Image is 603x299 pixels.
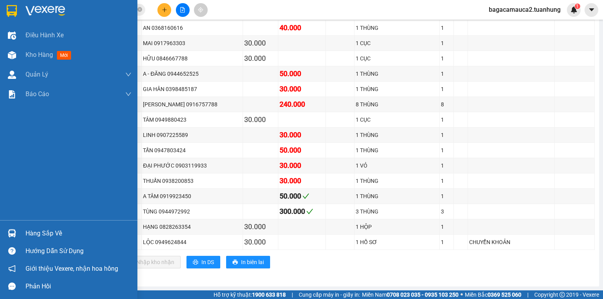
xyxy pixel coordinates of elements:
[26,51,53,58] span: Kho hàng
[162,7,167,13] span: plus
[292,290,293,299] span: |
[214,290,286,299] span: Hỗ trợ kỹ thuật:
[356,222,438,231] div: 1 HỘP
[45,29,51,35] span: phone
[194,3,208,17] button: aim
[362,290,459,299] span: Miền Nam
[143,115,241,124] div: TÂM 0949880423
[441,115,452,124] div: 1
[356,131,438,139] div: 1 THÙNG
[8,71,16,79] img: warehouse-icon
[7,5,17,17] img: logo-vxr
[8,247,16,255] span: question-circle
[356,192,438,201] div: 1 THÙNG
[387,292,459,298] strong: 0708 023 035 - 0935 103 250
[26,30,64,40] span: Điều hành xe
[8,31,16,40] img: warehouse-icon
[193,259,198,266] span: printer
[26,281,132,292] div: Phản hồi
[585,3,598,17] button: caret-down
[157,3,171,17] button: plus
[4,27,150,37] li: 02839.63.63.63
[8,90,16,98] img: solution-icon
[198,7,203,13] span: aim
[570,6,577,13] img: icon-new-feature
[244,38,277,49] div: 30.000
[460,293,463,296] span: ⚪️
[280,129,324,140] div: 30.000
[137,6,142,14] span: close-circle
[244,53,277,64] div: 30.000
[527,290,528,299] span: |
[252,292,286,298] strong: 1900 633 818
[241,258,264,266] span: In biên lai
[26,69,48,79] span: Quản Lý
[302,193,309,200] span: check
[26,245,132,257] div: Hướng dẫn sử dụng
[125,91,132,97] span: down
[482,5,567,15] span: bagacamauca2.tuanhung
[441,146,452,155] div: 1
[356,100,438,109] div: 8 THÙNG
[441,177,452,185] div: 1
[465,290,521,299] span: Miền Bắc
[143,100,241,109] div: [PERSON_NAME] 0916757788
[121,256,181,268] button: downloadNhập kho nhận
[441,54,452,63] div: 1
[356,69,438,78] div: 1 THÙNG
[143,131,241,139] div: LINH 0907225589
[26,228,132,239] div: Hàng sắp về
[441,222,452,231] div: 1
[143,161,241,170] div: ĐẠI PHƯỚC 0903119933
[180,7,185,13] span: file-add
[8,265,16,272] span: notification
[356,54,438,63] div: 1 CỤC
[280,206,324,217] div: 300.000
[143,24,241,32] div: AN 0368160616
[280,191,324,202] div: 50.000
[143,146,241,155] div: TẤN 0947803424
[306,208,313,215] span: check
[186,256,220,268] button: printerIn DS
[441,100,452,109] div: 8
[244,237,277,248] div: 30.000
[26,89,49,99] span: Báo cáo
[356,115,438,124] div: 1 CỤC
[8,51,16,59] img: warehouse-icon
[441,192,452,201] div: 1
[143,39,241,47] div: MAI 0917963303
[143,192,241,201] div: A TÂM 0919923450
[575,4,580,9] sup: 1
[244,114,277,125] div: 30.000
[4,17,150,27] li: 85 [PERSON_NAME]
[441,85,452,93] div: 1
[356,85,438,93] div: 1 THÙNG
[232,259,238,266] span: printer
[143,207,241,216] div: TÙNG 0944972992
[26,264,118,273] span: Giới thiệu Vexere, nhận hoa hồng
[4,49,83,62] b: GỬI : VP Cà Mau
[280,22,324,33] div: 40.000
[356,207,438,216] div: 3 THÙNG
[201,258,214,266] span: In DS
[576,4,579,9] span: 1
[588,6,595,13] span: caret-down
[143,238,241,246] div: LỘC 0949624844
[469,238,553,246] div: CHUYỂN KHOẢN
[143,222,241,231] div: HẠNG 0828263354
[8,229,16,237] img: warehouse-icon
[280,145,324,156] div: 50.000
[143,177,241,185] div: THUẤN 0938200853
[356,161,438,170] div: 1 VỎ
[441,24,452,32] div: 1
[441,238,452,246] div: 1
[356,39,438,47] div: 1 CỤC
[45,19,51,25] span: environment
[143,54,241,63] div: HỮU 0846667788
[441,69,452,78] div: 1
[8,283,16,290] span: message
[441,131,452,139] div: 1
[299,290,360,299] span: Cung cấp máy in - giấy in:
[356,24,438,32] div: 1 THÙNG
[143,85,241,93] div: GIA HÂN 0398485187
